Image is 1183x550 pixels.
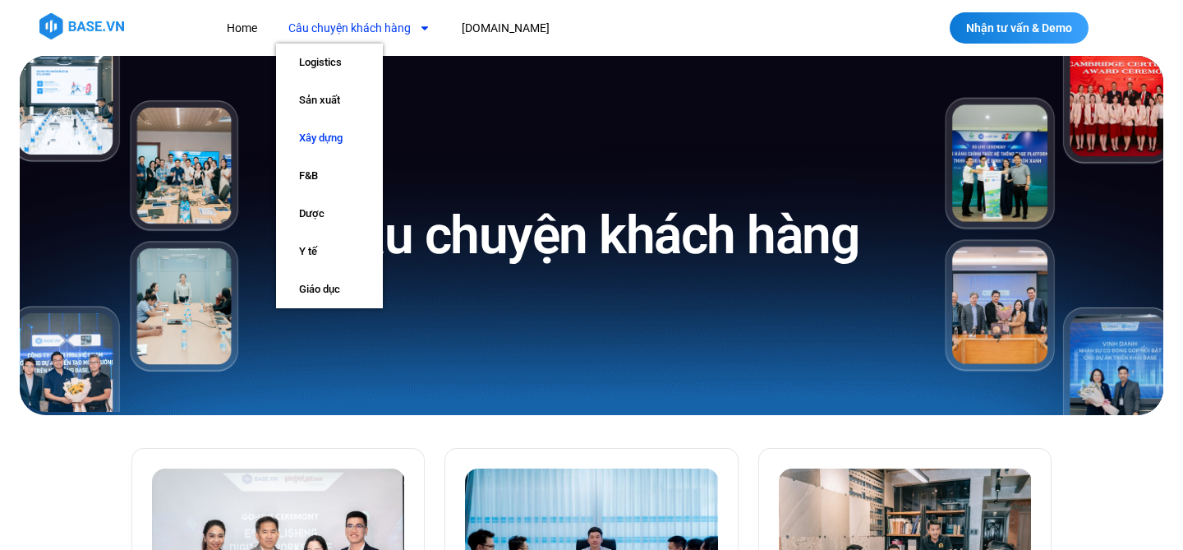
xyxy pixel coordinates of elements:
a: Y tế [276,233,383,270]
a: Sản xuất [276,81,383,119]
a: Giáo dục [276,270,383,308]
nav: Menu [214,13,845,44]
a: [DOMAIN_NAME] [449,13,562,44]
a: F&B [276,157,383,195]
a: Nhận tư vấn & Demo [950,12,1089,44]
a: Home [214,13,269,44]
ul: Câu chuyện khách hàng [276,44,383,308]
a: Câu chuyện khách hàng [276,13,443,44]
a: Xây dựng [276,119,383,157]
a: Dược [276,195,383,233]
a: Logistics [276,44,383,81]
h1: Câu chuyện khách hàng [325,201,859,270]
span: Nhận tư vấn & Demo [966,22,1072,34]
